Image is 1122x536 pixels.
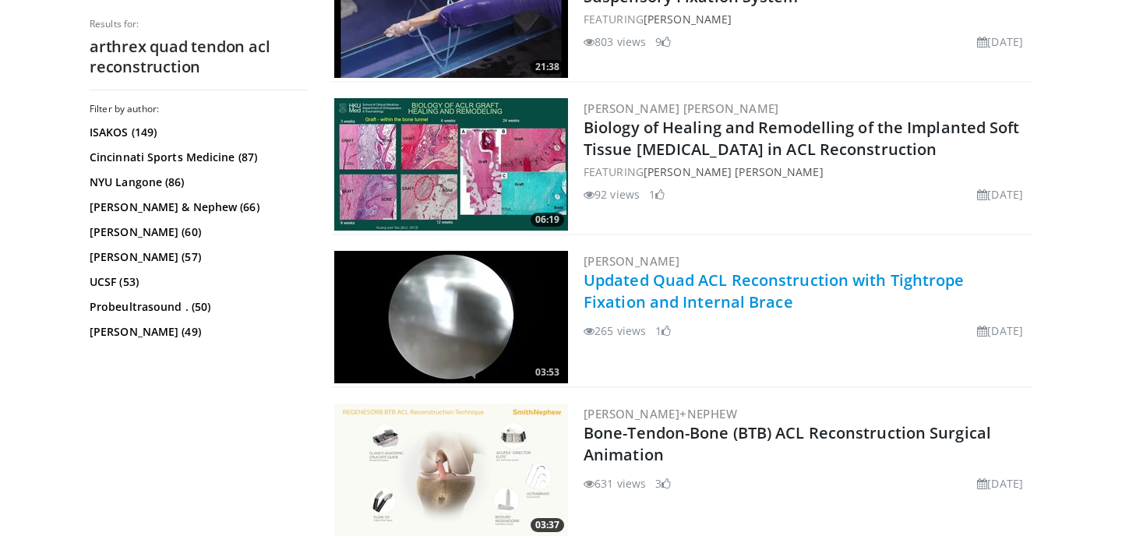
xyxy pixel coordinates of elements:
[584,253,679,269] a: [PERSON_NAME]
[584,100,779,116] a: [PERSON_NAME] [PERSON_NAME]
[977,475,1023,492] li: [DATE]
[584,186,640,203] li: 92 views
[90,175,304,190] a: NYU Langone (86)
[90,224,304,240] a: [PERSON_NAME] (60)
[977,186,1023,203] li: [DATE]
[644,164,824,179] a: [PERSON_NAME] [PERSON_NAME]
[90,18,308,30] p: Results for:
[584,475,646,492] li: 631 views
[334,98,568,231] img: 2560d7eb-99d4-4e7f-82c3-e8a673f999f6.300x170_q85_crop-smart_upscale.jpg
[584,406,737,421] a: [PERSON_NAME]+Nephew
[584,422,991,465] a: Bone-Tendon-Bone (BTB) ACL Reconstruction Surgical Animation
[531,60,564,74] span: 21:38
[584,11,1029,27] div: FEATURING
[584,33,646,50] li: 803 views
[977,323,1023,339] li: [DATE]
[649,186,665,203] li: 1
[90,249,304,265] a: [PERSON_NAME] (57)
[977,33,1023,50] li: [DATE]
[90,150,304,165] a: Cincinnati Sports Medicine (87)
[584,164,1029,180] div: FEATURING
[334,404,568,536] img: e09f47a7-872e-47d0-914e-c0acbbe852df.300x170_q85_crop-smart_upscale.jpg
[90,103,308,115] h3: Filter by author:
[655,323,671,339] li: 1
[90,274,304,290] a: UCSF (53)
[90,199,304,215] a: [PERSON_NAME] & Nephew (66)
[584,117,1020,160] a: Biology of Healing and Remodelling of the Implanted Soft Tissue [MEDICAL_DATA] in ACL Reconstruction
[584,323,646,339] li: 265 views
[584,270,965,312] a: Updated Quad ACL Reconstruction with Tightrope Fixation and Internal Brace
[655,33,671,50] li: 9
[334,251,568,383] img: 8c098bdf-f581-435c-8768-73c344552be3.300x170_q85_crop-smart_upscale.jpg
[90,125,304,140] a: ISAKOS (149)
[531,365,564,379] span: 03:53
[90,324,304,340] a: [PERSON_NAME] (49)
[90,37,308,77] h2: arthrex quad tendon acl reconstruction
[644,12,732,26] a: [PERSON_NAME]
[334,98,568,231] a: 06:19
[334,404,568,536] a: 03:37
[531,213,564,227] span: 06:19
[90,299,304,315] a: Probeultrasound . (50)
[655,475,671,492] li: 3
[334,251,568,383] a: 03:53
[531,518,564,532] span: 03:37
